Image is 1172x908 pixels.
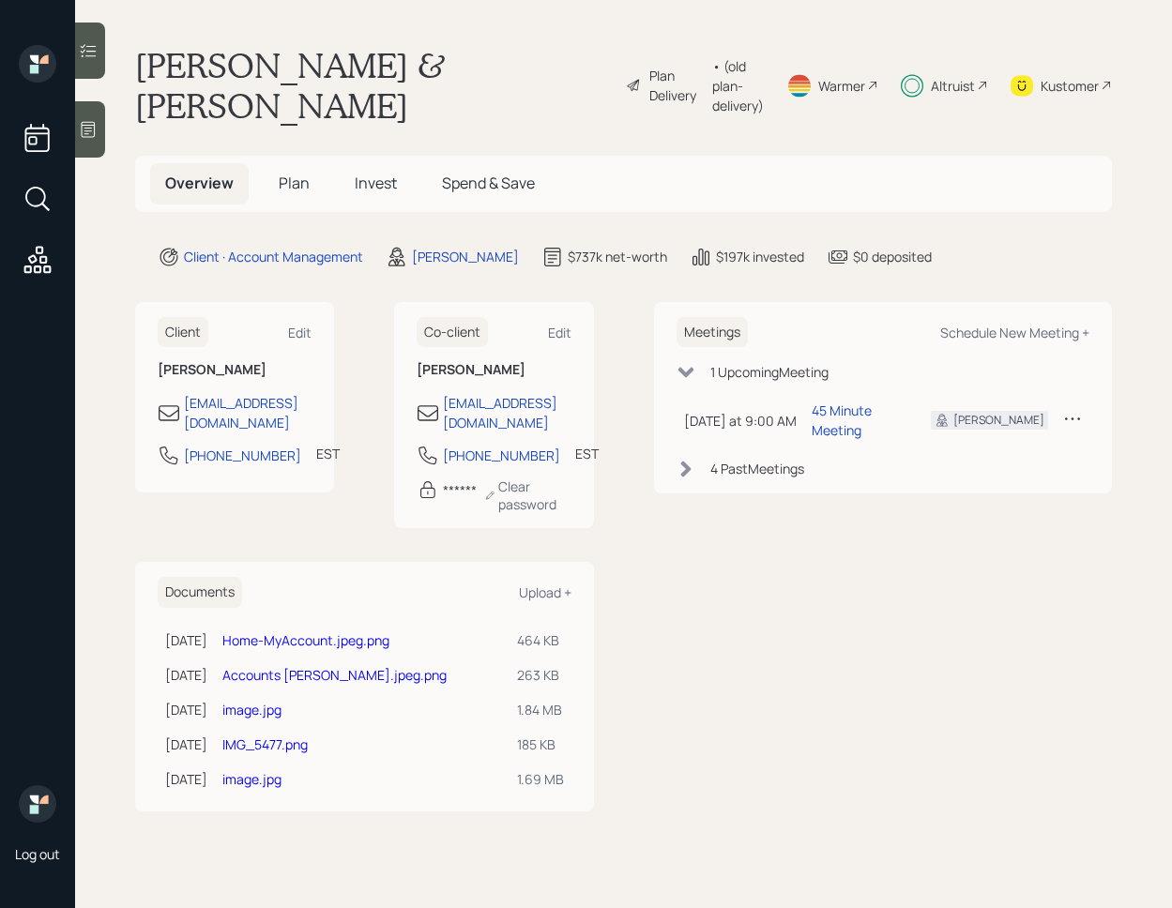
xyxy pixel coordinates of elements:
[316,444,340,463] div: EST
[568,247,667,266] div: $737k net-worth
[710,459,804,478] div: 4 Past Meeting s
[519,583,571,601] div: Upload +
[165,700,207,719] div: [DATE]
[548,324,571,341] div: Edit
[716,247,804,266] div: $197k invested
[158,577,242,608] h6: Documents
[818,76,865,96] div: Warmer
[931,76,975,96] div: Altruist
[953,412,1044,429] div: [PERSON_NAME]
[517,665,564,685] div: 263 KB
[288,324,312,341] div: Edit
[940,324,1089,341] div: Schedule New Meeting +
[355,173,397,193] span: Invest
[684,411,797,431] div: [DATE] at 9:00 AM
[165,734,207,754] div: [DATE]
[165,630,207,650] div: [DATE]
[812,401,902,440] div: 45 Minute Meeting
[222,666,447,684] a: Accounts [PERSON_NAME].jpeg.png
[158,362,312,378] h6: [PERSON_NAME]
[135,45,611,126] h1: [PERSON_NAME] & [PERSON_NAME]
[279,173,310,193] span: Plan
[443,393,571,432] div: [EMAIL_ADDRESS][DOMAIN_NAME]
[417,317,488,348] h6: Co-client
[222,701,282,719] a: image.jpg
[517,630,564,650] div: 464 KB
[484,477,571,513] div: Clear password
[222,770,282,788] a: image.jpg
[575,444,599,463] div: EST
[19,785,56,823] img: retirable_logo.png
[649,66,703,105] div: Plan Delivery
[165,665,207,685] div: [DATE]
[710,362,829,382] div: 1 Upcoming Meeting
[184,446,301,465] div: [PHONE_NUMBER]
[222,631,389,649] a: Home-MyAccount.jpeg.png
[417,362,571,378] h6: [PERSON_NAME]
[15,845,60,863] div: Log out
[412,247,519,266] div: [PERSON_NAME]
[184,393,312,432] div: [EMAIL_ADDRESS][DOMAIN_NAME]
[517,769,564,789] div: 1.69 MB
[677,317,748,348] h6: Meetings
[165,173,234,193] span: Overview
[517,734,564,754] div: 185 KB
[1041,76,1099,96] div: Kustomer
[165,769,207,789] div: [DATE]
[184,247,363,266] div: Client · Account Management
[442,173,535,193] span: Spend & Save
[443,446,560,465] div: [PHONE_NUMBER]
[853,247,932,266] div: $0 deposited
[222,735,308,753] a: IMG_5477.png
[712,56,764,115] div: • (old plan-delivery)
[517,700,564,719] div: 1.84 MB
[158,317,208,348] h6: Client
